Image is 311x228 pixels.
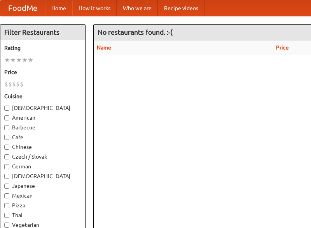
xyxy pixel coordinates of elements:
label: [DEMOGRAPHIC_DATA] [4,104,81,112]
label: Japanese [4,182,81,190]
h4: Filter Restaurants [0,25,85,40]
a: Who we are [117,0,158,16]
label: Czech / Slovak [4,153,81,161]
input: Barbecue [4,125,9,130]
label: Thai [4,211,81,219]
input: Pizza [4,203,9,208]
a: Recipe videos [158,0,204,16]
li: $ [4,80,8,88]
ng-pluralize: No restaurants found. :-( [98,28,173,36]
input: Cafe [4,135,9,140]
h5: Price [4,68,81,76]
li: $ [8,80,12,88]
h5: Cuisine [4,92,81,100]
input: [DEMOGRAPHIC_DATA] [4,106,9,111]
label: Pizza [4,201,81,209]
label: Mexican [4,192,81,200]
a: Price [276,44,289,51]
label: Chinese [4,143,81,151]
a: Name [97,44,111,51]
input: [DEMOGRAPHIC_DATA] [4,174,9,179]
label: American [4,114,81,122]
input: German [4,164,9,169]
input: American [4,115,9,120]
label: Cafe [4,133,81,141]
li: $ [20,80,24,88]
li: ★ [10,56,16,64]
input: Chinese [4,145,9,150]
li: $ [16,80,20,88]
input: Mexican [4,193,9,198]
label: German [4,163,81,170]
li: ★ [4,56,10,64]
li: ★ [16,56,22,64]
input: Japanese [4,184,9,189]
label: [DEMOGRAPHIC_DATA] [4,172,81,180]
label: Barbecue [4,124,81,131]
li: ★ [28,56,33,64]
li: ★ [22,56,28,64]
input: Vegetarian [4,223,9,228]
input: Czech / Slovak [4,154,9,159]
a: Home [45,0,72,16]
input: Thai [4,213,9,218]
a: FoodMe [0,0,45,16]
a: How it works [72,0,117,16]
h5: Rating [4,44,81,52]
li: $ [12,80,16,88]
